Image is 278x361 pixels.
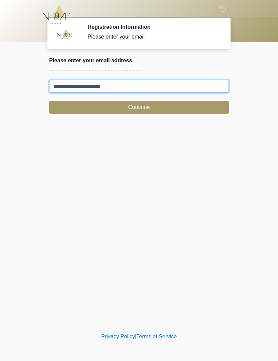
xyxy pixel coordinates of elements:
a: Privacy Policy [101,334,135,339]
img: NFuze Wellness Logo [42,5,70,24]
button: Continue [49,101,229,114]
a: | [135,334,136,339]
div: Please enter your email [87,33,219,41]
p: ~~~~~~~~~~~~~~~~~~~~~~~~~~~~~ [49,66,229,74]
img: Agent Avatar [54,24,75,44]
h2: Please enter your email address. [49,57,229,64]
a: Terms of Service [136,334,177,339]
